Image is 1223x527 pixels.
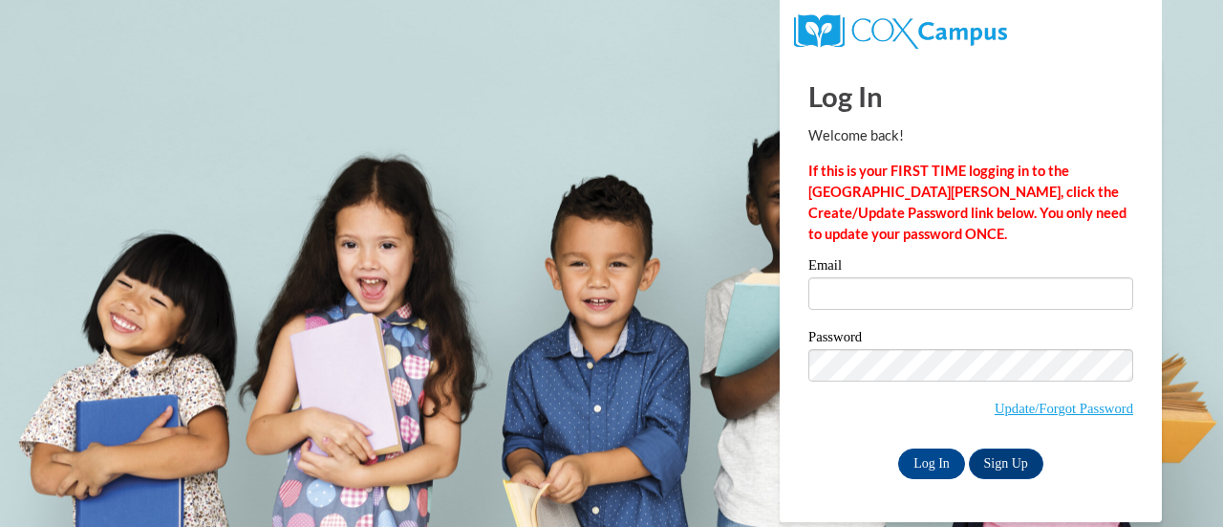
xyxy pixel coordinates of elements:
a: COX Campus [794,22,1007,38]
img: COX Campus [794,14,1007,49]
label: Password [808,330,1133,349]
input: Log In [898,449,965,479]
a: Sign Up [969,449,1043,479]
strong: If this is your FIRST TIME logging in to the [GEOGRAPHIC_DATA][PERSON_NAME], click the Create/Upd... [808,163,1126,242]
h1: Log In [808,77,1133,116]
a: Update/Forgot Password [995,401,1133,416]
p: Welcome back! [808,125,1133,146]
label: Email [808,258,1133,277]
